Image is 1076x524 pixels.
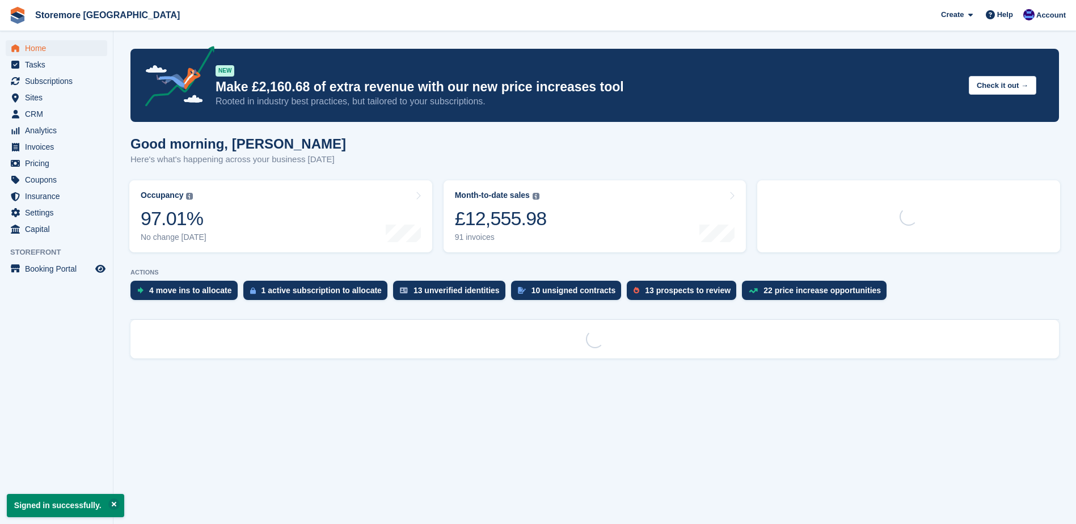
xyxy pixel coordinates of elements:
[25,122,93,138] span: Analytics
[130,281,243,306] a: 4 move ins to allocate
[10,247,113,258] span: Storefront
[455,233,547,242] div: 91 invoices
[393,281,511,306] a: 13 unverified identities
[941,9,964,20] span: Create
[6,188,107,204] a: menu
[250,287,256,294] img: active_subscription_to_allocate_icon-d502201f5373d7db506a760aba3b589e785aa758c864c3986d89f69b8ff3...
[627,281,742,306] a: 13 prospects to review
[400,287,408,294] img: verify_identity-adf6edd0f0f0b5bbfe63781bf79b02c33cf7c696d77639b501bdc392416b5a36.svg
[25,261,93,277] span: Booking Portal
[130,136,346,151] h1: Good morning, [PERSON_NAME]
[763,286,881,295] div: 22 price increase opportunities
[141,233,206,242] div: No change [DATE]
[6,90,107,105] a: menu
[444,180,746,252] a: Month-to-date sales £12,555.98 91 invoices
[25,40,93,56] span: Home
[6,73,107,89] a: menu
[130,269,1059,276] p: ACTIONS
[25,155,93,171] span: Pricing
[25,106,93,122] span: CRM
[94,262,107,276] a: Preview store
[518,287,526,294] img: contract_signature_icon-13c848040528278c33f63329250d36e43548de30e8caae1d1a13099fd9432cc5.svg
[25,205,93,221] span: Settings
[6,172,107,188] a: menu
[6,155,107,171] a: menu
[25,90,93,105] span: Sites
[130,153,346,166] p: Here's what's happening across your business [DATE]
[137,287,144,294] img: move_ins_to_allocate_icon-fdf77a2bb77ea45bf5b3d319d69a93e2d87916cf1d5bf7949dd705db3b84f3ca.svg
[25,73,93,89] span: Subscriptions
[216,65,234,77] div: NEW
[742,281,892,306] a: 22 price increase opportunities
[6,221,107,237] a: menu
[149,286,232,295] div: 4 move ins to allocate
[645,286,731,295] div: 13 prospects to review
[413,286,500,295] div: 13 unverified identities
[455,191,530,200] div: Month-to-date sales
[6,122,107,138] a: menu
[216,95,960,108] p: Rooted in industry best practices, but tailored to your subscriptions.
[216,79,960,95] p: Make £2,160.68 of extra revenue with our new price increases tool
[749,288,758,293] img: price_increase_opportunities-93ffe204e8149a01c8c9dc8f82e8f89637d9d84a8eef4429ea346261dce0b2c0.svg
[6,57,107,73] a: menu
[25,188,93,204] span: Insurance
[6,106,107,122] a: menu
[1023,9,1035,20] img: Angela
[969,76,1036,95] button: Check it out →
[25,221,93,237] span: Capital
[6,205,107,221] a: menu
[6,261,107,277] a: menu
[1036,10,1066,21] span: Account
[25,57,93,73] span: Tasks
[511,281,627,306] a: 10 unsigned contracts
[25,172,93,188] span: Coupons
[7,494,124,517] p: Signed in successfully.
[243,281,393,306] a: 1 active subscription to allocate
[141,191,183,200] div: Occupancy
[6,40,107,56] a: menu
[261,286,382,295] div: 1 active subscription to allocate
[141,207,206,230] div: 97.01%
[31,6,184,24] a: Storemore [GEOGRAPHIC_DATA]
[6,139,107,155] a: menu
[25,139,93,155] span: Invoices
[129,180,432,252] a: Occupancy 97.01% No change [DATE]
[533,193,539,200] img: icon-info-grey-7440780725fd019a000dd9b08b2336e03edf1995a4989e88bcd33f0948082b44.svg
[634,287,639,294] img: prospect-51fa495bee0391a8d652442698ab0144808aea92771e9ea1ae160a38d050c398.svg
[531,286,616,295] div: 10 unsigned contracts
[997,9,1013,20] span: Help
[186,193,193,200] img: icon-info-grey-7440780725fd019a000dd9b08b2336e03edf1995a4989e88bcd33f0948082b44.svg
[9,7,26,24] img: stora-icon-8386f47178a22dfd0bd8f6a31ec36ba5ce8667c1dd55bd0f319d3a0aa187defe.svg
[455,207,547,230] div: £12,555.98
[136,46,215,111] img: price-adjustments-announcement-icon-8257ccfd72463d97f412b2fc003d46551f7dbcb40ab6d574587a9cd5c0d94...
